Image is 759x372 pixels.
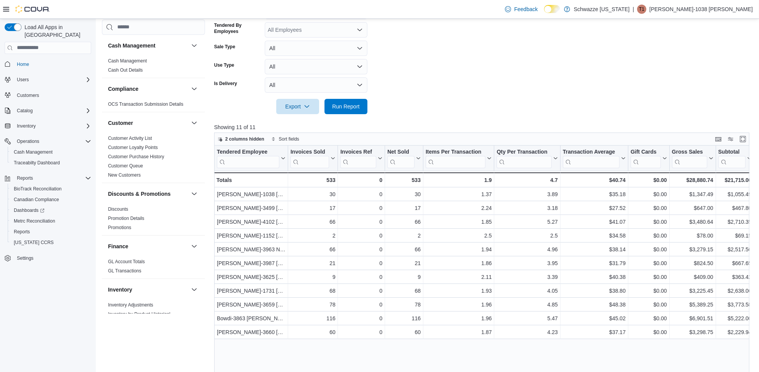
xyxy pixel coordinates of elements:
span: Operations [17,138,39,144]
div: $38.80 [563,286,626,295]
div: Cash Management [102,56,205,77]
div: $37.17 [563,328,626,337]
div: Gross Sales [672,148,707,156]
button: All [265,41,367,56]
button: 2 columns hidden [215,134,267,144]
div: $0.00 [631,217,667,226]
div: Subtotal [718,148,745,156]
div: 2.5 [426,231,492,240]
h3: Discounts & Promotions [108,190,170,197]
button: Users [2,74,94,85]
div: [PERSON_NAME]-3660 [PERSON_NAME] [217,328,285,337]
button: Export [276,99,319,114]
span: T1 [639,5,644,14]
div: 1.9 [426,175,492,185]
div: 3.18 [497,203,557,213]
a: OCS Transaction Submission Details [108,101,184,107]
button: Gift Cards [631,148,667,168]
div: $2,229.94 [718,328,751,337]
span: Reports [17,175,33,181]
div: 0 [340,175,382,185]
a: Customers [14,91,42,100]
div: $34.58 [563,231,626,240]
button: Reports [2,173,94,184]
div: 0 [340,286,382,295]
div: 1.85 [426,217,492,226]
div: $40.74 [562,175,625,185]
div: Qty Per Transaction [497,148,551,156]
button: All [265,77,367,93]
span: Customer Purchase History [108,153,164,159]
div: Tendered Employee [217,148,279,168]
span: New Customers [108,172,141,178]
div: $0.00 [631,190,667,199]
a: Promotion Details [108,215,144,221]
button: Qty Per Transaction [497,148,557,168]
div: $0.00 [631,314,667,323]
div: 1.37 [426,190,492,199]
span: Run Report [332,103,360,110]
div: $1,055.49 [718,190,751,199]
button: Traceabilty Dashboard [8,157,94,168]
button: [US_STATE] CCRS [8,237,94,248]
span: Traceabilty Dashboard [14,160,60,166]
div: $78.00 [672,231,713,240]
div: $363.42 [718,272,751,282]
div: Net Sold [387,148,415,156]
div: $3,225.45 [672,286,713,295]
div: 4.96 [497,245,557,254]
span: GL Transactions [108,267,141,274]
h3: Compliance [108,85,138,92]
button: Operations [14,137,43,146]
h3: Inventory [108,285,132,293]
button: Finance [108,242,188,250]
a: Inventory by Product Historical [108,311,170,316]
div: 1.96 [426,314,492,323]
button: Customer [108,119,188,126]
div: 30 [290,190,335,199]
a: Cash Management [11,147,56,157]
span: Users [17,77,29,83]
label: Is Delivery [214,80,237,87]
div: 2 [290,231,335,240]
div: $2,517.56 [718,245,751,254]
span: Traceabilty Dashboard [11,158,91,167]
div: $0.00 [631,286,667,295]
span: Inventory by Product Historical [108,311,170,317]
button: Finance [190,241,199,251]
div: 0 [340,259,382,268]
span: Dashboards [14,207,44,213]
div: 116 [290,314,335,323]
div: Subtotal [718,148,745,168]
div: 0 [340,272,382,282]
div: $3,279.15 [672,245,713,254]
span: Sort fields [279,136,299,142]
h3: Customer [108,119,133,126]
div: $38.14 [563,245,626,254]
a: Settings [14,254,36,263]
button: Reports [8,226,94,237]
div: Transaction Average [562,148,619,168]
p: Showing 11 of 11 [214,123,755,131]
button: Invoices Sold [290,148,335,168]
div: $467.80 [718,203,751,213]
a: Customer Loyalty Points [108,144,158,150]
button: Settings [2,252,94,264]
a: New Customers [108,172,141,177]
span: Reports [11,227,91,236]
div: Invoices Ref [340,148,376,156]
div: Items Per Transaction [426,148,486,156]
button: Items Per Transaction [426,148,492,168]
span: Inventory [17,123,36,129]
div: $3,480.64 [672,217,713,226]
div: 0 [340,190,382,199]
label: Sale Type [214,44,235,50]
div: 68 [290,286,335,295]
input: Dark Mode [544,5,560,13]
div: [PERSON_NAME]-1152 [PERSON_NAME] [217,231,285,240]
span: Cash Out Details [108,67,143,73]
